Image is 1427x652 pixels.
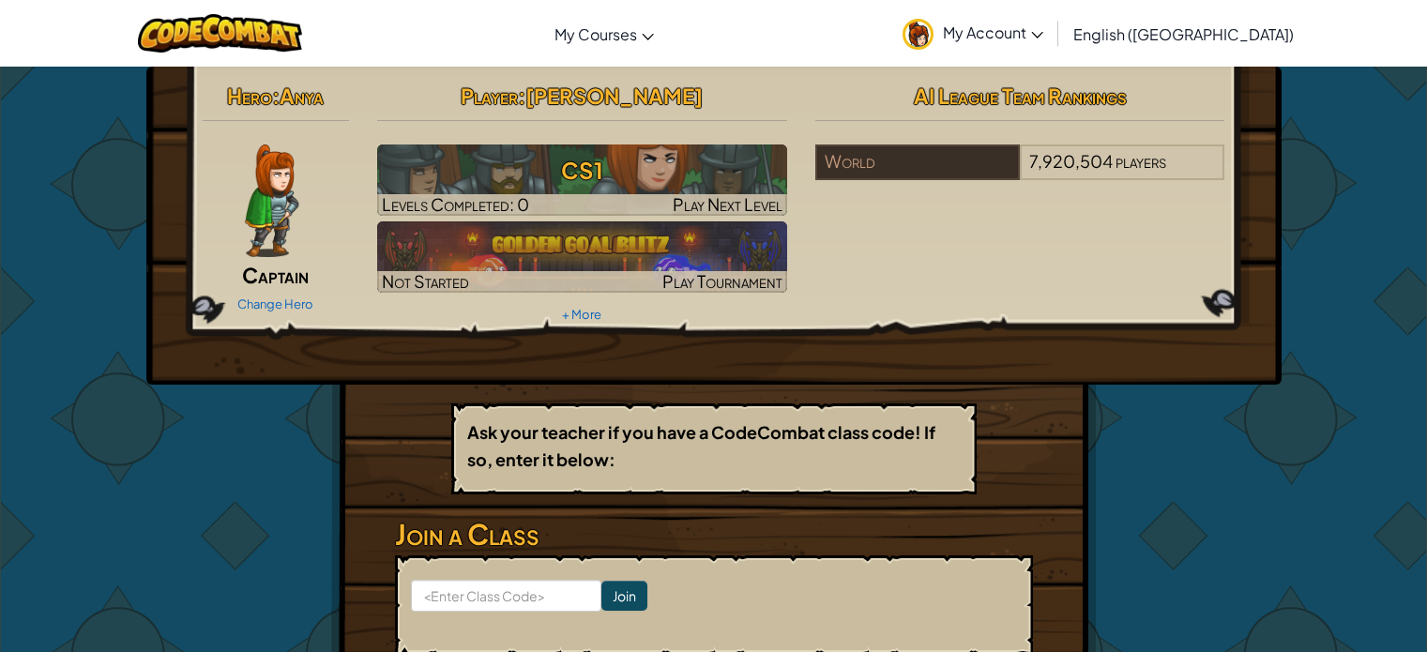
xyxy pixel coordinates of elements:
[601,581,647,611] input: Join
[242,262,309,288] span: Captain
[815,144,1020,180] div: World
[1073,24,1294,44] span: English ([GEOGRAPHIC_DATA])
[411,580,601,612] input: <Enter Class Code>
[382,193,529,215] span: Levels Completed: 0
[245,144,298,257] img: captain-pose.png
[815,162,1225,184] a: World7,920,504players
[562,307,601,322] a: + More
[395,513,1033,555] h3: Join a Class
[377,221,787,293] a: Not StartedPlay Tournament
[382,270,469,292] span: Not Started
[554,24,637,44] span: My Courses
[377,221,787,293] img: Golden Goal
[525,83,703,109] span: [PERSON_NAME]
[662,270,782,292] span: Play Tournament
[237,296,313,311] a: Change Hero
[1029,150,1113,172] span: 7,920,504
[673,193,782,215] span: Play Next Level
[467,421,935,470] b: Ask your teacher if you have a CodeCombat class code! If so, enter it below:
[227,83,272,109] span: Hero
[138,14,302,53] img: CodeCombat logo
[461,83,518,109] span: Player
[914,83,1127,109] span: AI League Team Rankings
[545,8,663,59] a: My Courses
[1116,150,1166,172] span: players
[377,144,787,216] img: CS1
[518,83,525,109] span: :
[377,144,787,216] a: Play Next Level
[1064,8,1303,59] a: English ([GEOGRAPHIC_DATA])
[893,4,1053,63] a: My Account
[377,149,787,191] h3: CS1
[903,19,934,50] img: avatar
[272,83,280,109] span: :
[280,83,324,109] span: Anya
[943,23,1043,42] span: My Account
